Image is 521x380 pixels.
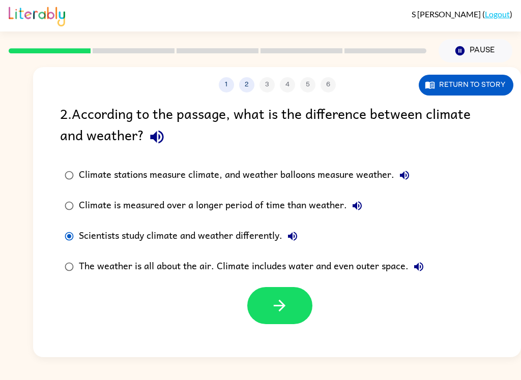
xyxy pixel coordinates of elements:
[409,257,429,277] button: The weather is all about the air. Climate includes water and even outer space.
[79,257,429,277] div: The weather is all about the air. Climate includes water and even outer space.
[347,196,367,216] button: Climate is measured over a longer period of time than weather.
[394,165,415,185] button: Climate stations measure climate, and weather balloons measure weather.
[60,103,494,150] div: 2 . According to the passage, what is the difference between climate and weather?
[9,4,65,26] img: Literably
[239,77,254,92] button: 2
[419,75,513,96] button: Return to story
[79,165,415,185] div: Climate stations measure climate, and weather balloons measure weather.
[412,9,512,19] div: ( )
[79,196,367,216] div: Climate is measured over a longer period of time than weather.
[412,9,482,19] span: S [PERSON_NAME]
[439,39,512,62] button: Pause
[485,9,510,19] a: Logout
[282,226,303,246] button: Scientists study climate and weather differently.
[79,226,303,246] div: Scientists study climate and weather differently.
[219,77,234,92] button: 1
